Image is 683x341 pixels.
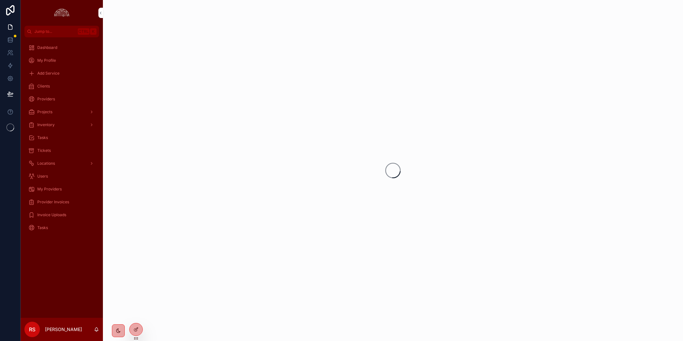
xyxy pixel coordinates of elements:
[24,158,99,169] a: Locations
[24,209,99,221] a: Invoice Uploads
[24,222,99,234] a: Tasks
[24,93,99,105] a: Providers
[24,196,99,208] a: Provider Invoices
[52,8,71,18] img: App logo
[37,199,69,205] span: Provider Invoices
[24,119,99,131] a: Inventory
[37,225,48,230] span: Tasks
[37,109,52,115] span: Projects
[24,145,99,156] a: Tickets
[24,106,99,118] a: Projects
[24,183,99,195] a: My Providers
[24,80,99,92] a: Clients
[29,326,35,333] span: RS
[37,71,59,76] span: Add Service
[24,42,99,53] a: Dashboard
[24,68,99,79] a: Add Service
[37,174,48,179] span: Users
[24,26,99,37] button: Jump to...CtrlK
[34,29,75,34] span: Jump to...
[45,326,82,333] p: [PERSON_NAME]
[24,170,99,182] a: Users
[21,37,103,242] div: scrollable content
[91,29,96,34] span: K
[37,212,66,217] span: Invoice Uploads
[37,148,51,153] span: Tickets
[37,97,55,102] span: Providers
[37,135,48,140] span: Tasks
[37,45,57,50] span: Dashboard
[37,122,55,127] span: Inventory
[37,84,50,89] span: Clients
[78,28,89,35] span: Ctrl
[24,132,99,143] a: Tasks
[37,58,56,63] span: My Profile
[24,55,99,66] a: My Profile
[37,187,62,192] span: My Providers
[37,161,55,166] span: Locations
